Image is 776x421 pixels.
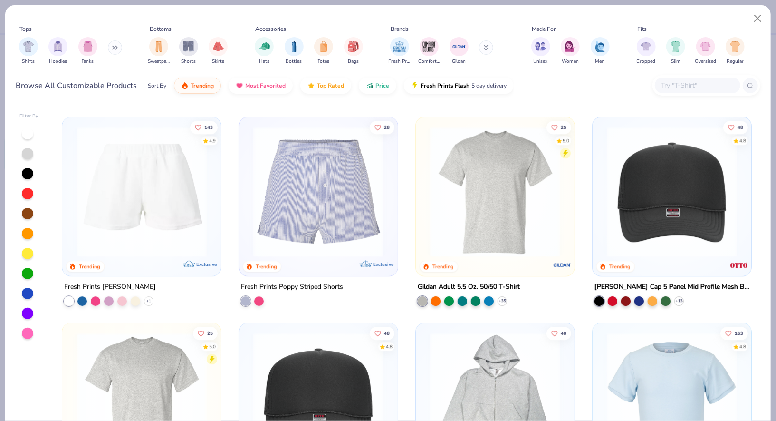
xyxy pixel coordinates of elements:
[289,41,299,52] img: Bottles Image
[19,113,38,120] div: Filter By
[389,37,411,65] div: filter for Fresh Prints
[318,41,329,52] img: Totes Image
[192,326,217,340] button: Like
[422,39,436,54] img: Comfort Colors Image
[82,58,94,65] span: Tanks
[385,343,392,350] div: 4.8
[418,37,440,65] button: filter button
[212,58,224,65] span: Skirts
[695,58,716,65] span: Oversized
[388,127,528,257] img: a0281b5b-c09b-4306-b6ba-ebd0487e18b7
[450,37,469,65] button: filter button
[19,25,32,33] div: Tops
[314,37,333,65] div: filter for Totes
[404,78,514,94] button: Fresh Prints Flash5 day delivery
[560,125,566,129] span: 25
[209,37,228,65] button: filter button
[695,37,716,65] div: filter for Oversized
[393,39,407,54] img: Fresh Prints Image
[391,25,409,33] div: Brands
[211,127,351,257] img: c46356ad-0196-4bd7-8412-64514407ba13
[591,37,610,65] div: filter for Men
[666,37,685,65] div: filter for Slim
[546,120,571,134] button: Like
[148,81,166,90] div: Sort By
[300,78,351,94] button: Top Rated
[666,37,685,65] button: filter button
[153,41,164,52] img: Sweatpants Image
[179,37,198,65] button: filter button
[418,58,440,65] span: Comfort Colors
[348,58,359,65] span: Bags
[181,82,189,89] img: trending.gif
[450,37,469,65] div: filter for Gildan
[148,58,170,65] span: Sweatpants
[255,37,274,65] div: filter for Hats
[209,37,228,65] div: filter for Skirts
[307,82,315,89] img: TopRated.gif
[553,255,572,274] img: Gildan logo
[739,343,746,350] div: 4.8
[255,37,274,65] button: filter button
[196,261,217,267] span: Exclusive
[148,37,170,65] div: filter for Sweatpants
[561,37,580,65] button: filter button
[48,37,67,65] div: filter for Hoodies
[53,41,63,52] img: Hoodies Image
[19,37,38,65] div: filter for Shirts
[49,58,67,65] span: Hoodies
[734,331,743,335] span: 163
[236,82,243,89] img: most_fav.gif
[637,37,656,65] button: filter button
[318,58,330,65] span: Totes
[452,58,466,65] span: Gildan
[348,41,358,52] img: Bags Image
[720,326,747,340] button: Like
[314,37,333,65] button: filter button
[369,120,394,134] button: Like
[531,37,550,65] button: filter button
[641,41,651,52] img: Cropped Image
[411,82,419,89] img: flash.gif
[16,80,137,91] div: Browse All Customizable Products
[359,78,396,94] button: Price
[213,41,224,52] img: Skirts Image
[245,82,286,89] span: Most Favorited
[594,281,749,293] div: [PERSON_NAME] Cap 5 Panel Mid Profile Mesh Back Trucker Hat
[204,125,212,129] span: 143
[383,331,389,335] span: 48
[562,58,579,65] span: Women
[72,127,211,257] img: e03c1d32-1478-43eb-b197-8e0c1ae2b0d4
[373,261,393,267] span: Exclusive
[183,41,194,52] img: Shorts Image
[19,37,38,65] button: filter button
[561,37,580,65] div: filter for Women
[637,37,656,65] div: filter for Cropped
[727,58,744,65] span: Regular
[375,82,389,89] span: Price
[418,281,520,293] div: Gildan Adult 5.5 Oz. 50/50 T-Shirt
[148,37,170,65] button: filter button
[285,37,304,65] div: filter for Bottles
[207,331,212,335] span: 25
[209,343,215,350] div: 5.0
[181,58,196,65] span: Shorts
[48,37,67,65] button: filter button
[637,25,647,33] div: Fits
[209,137,215,144] div: 4.9
[23,41,34,52] img: Shirts Image
[179,37,198,65] div: filter for Shorts
[317,82,344,89] span: Top Rated
[661,80,734,91] input: Try "T-Shirt"
[452,39,466,54] img: Gildan Image
[498,298,506,304] span: + 35
[418,37,440,65] div: filter for Comfort Colors
[602,127,742,257] img: 31d1171b-c302-40d8-a1fe-679e4cf1ca7b
[256,25,287,33] div: Accessories
[723,120,747,134] button: Like
[286,58,302,65] span: Bottles
[389,37,411,65] button: filter button
[389,58,411,65] span: Fresh Prints
[729,255,748,274] img: Otto Cap logo
[700,41,711,52] img: Oversized Image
